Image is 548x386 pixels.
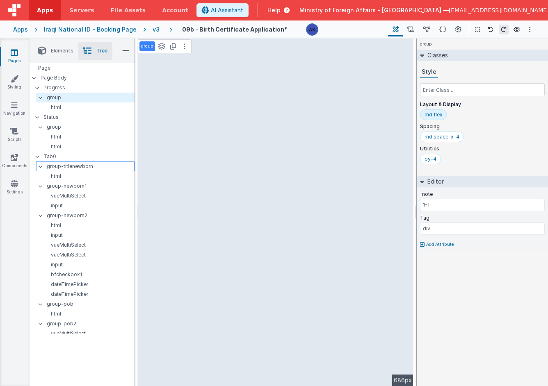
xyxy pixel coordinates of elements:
p: Add Attribute [426,241,454,248]
div: Page [30,63,135,73]
p: Spacing [420,123,545,130]
p: vueMultiSelect [43,330,135,337]
p: Layout & Display [420,101,545,108]
p: input [43,202,135,209]
p: html [43,143,135,150]
div: --> [138,39,413,386]
span: Elements [51,48,73,54]
p: group-pob2 [47,319,135,328]
div: Apps [13,25,28,34]
span: Apps [37,6,53,14]
button: AI Assistant [196,3,249,17]
span: AI Assistant [211,6,243,14]
p: group-pob [47,300,135,309]
p: group-titlenewborn [47,162,134,171]
div: Iraqi National ID - Booking Page [44,25,137,34]
span: Tree [96,48,107,54]
div: v3 [153,25,163,34]
p: group-newborn1 [47,182,135,191]
p: input [43,261,135,268]
p: dateTimePicker [43,281,135,288]
h4: 09b - Birth Certificate Application [182,26,287,32]
p: group [141,43,153,50]
button: Style [420,66,438,78]
h2: Classes [424,50,448,61]
div: md:flex [425,111,443,118]
p: input [43,232,135,238]
p: vueMultiSelect [43,193,135,199]
div: py-4 [425,156,436,162]
p: dateTimePicker [43,291,135,297]
p: group [47,93,135,102]
p: vueMultiSelect [43,252,135,258]
p: html [43,222,135,229]
img: 1f6063d0be199a6b217d3045d703aa70 [306,24,318,35]
p: html [43,311,135,317]
p: html [43,134,135,140]
p: html [43,104,135,111]
p: Utilities [420,145,545,152]
span: Help [267,6,281,14]
p: Progress [43,83,135,92]
p: vueMultiSelect [43,242,135,248]
p: Tab0 [43,152,135,161]
span: Ministry of Foreign Affairs - [GEOGRAPHIC_DATA] — [299,6,449,14]
div: md:space-x-4 [425,134,459,140]
span: Servers [69,6,94,14]
span: File Assets [111,6,146,14]
h4: group [417,39,435,50]
button: Add Attribute [420,241,545,248]
h2: Editor [424,176,444,187]
p: group-newborn2 [47,211,135,220]
label: _note [420,191,433,198]
button: Options [525,25,535,34]
label: Tag [420,215,429,221]
p: bfcheckbox1 [43,271,135,278]
input: Enter Class... [420,83,545,96]
p: group [47,123,135,132]
p: Status [43,113,135,122]
p: Page Body [41,75,135,81]
div: 686px [392,375,413,386]
p: html [43,173,135,179]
